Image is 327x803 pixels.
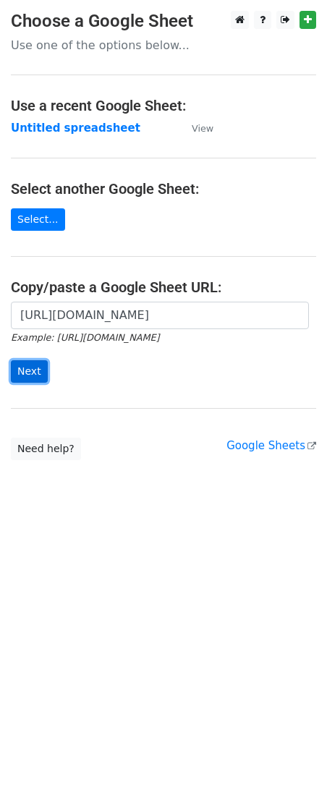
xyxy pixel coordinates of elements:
small: Example: [URL][DOMAIN_NAME] [11,332,159,343]
h3: Choose a Google Sheet [11,11,316,32]
a: View [177,122,213,135]
p: Use one of the options below... [11,38,316,53]
iframe: Chat Widget [255,734,327,803]
h4: Use a recent Google Sheet: [11,97,316,114]
input: Next [11,360,48,383]
input: Paste your Google Sheet URL here [11,302,309,329]
small: View [192,123,213,134]
h4: Select another Google Sheet: [11,180,316,197]
a: Select... [11,208,65,231]
a: Untitled spreadsheet [11,122,140,135]
a: Need help? [11,438,81,460]
h4: Copy/paste a Google Sheet URL: [11,279,316,296]
a: Google Sheets [226,439,316,452]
